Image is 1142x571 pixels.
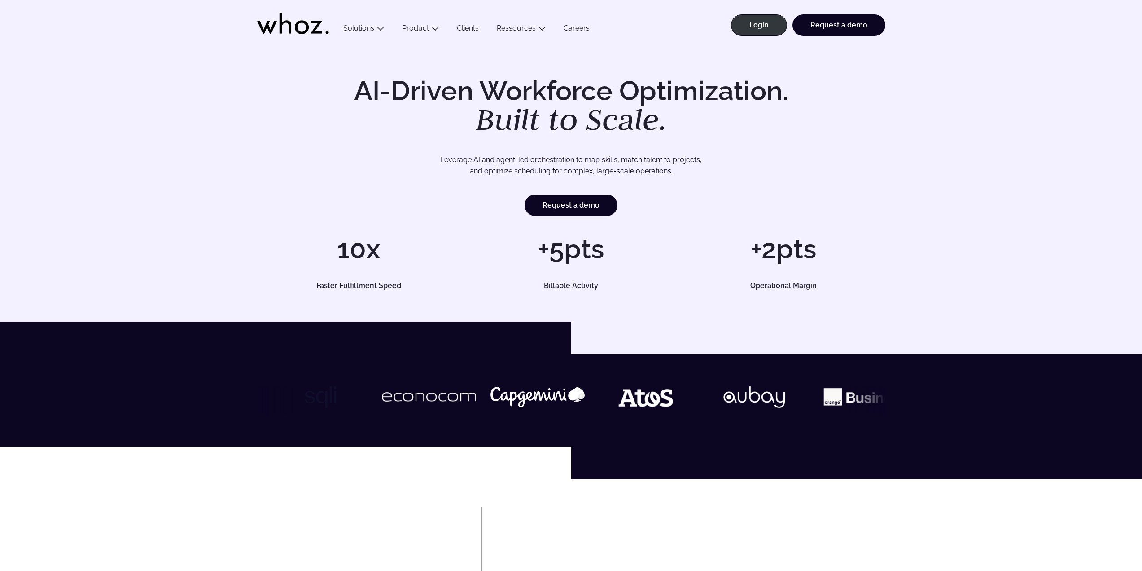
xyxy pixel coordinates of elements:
[289,154,854,177] p: Leverage AI and agent-led orchestration to map skills, match talent to projects, and optimize sch...
[402,24,429,32] a: Product
[682,235,885,262] h1: +2pts
[448,24,488,36] a: Clients
[393,24,448,36] button: Product
[488,24,555,36] button: Ressources
[257,235,460,262] h1: 10x
[525,195,617,216] a: Request a demo
[341,77,801,135] h1: AI-Driven Workforce Optimization.
[792,14,885,36] a: Request a demo
[497,24,536,32] a: Ressources
[731,14,787,36] a: Login
[334,24,393,36] button: Solutions
[469,235,673,262] h1: +5pts
[480,282,663,289] h5: Billable Activity
[555,24,599,36] a: Careers
[267,282,450,289] h5: Faster Fulfillment Speed
[692,282,875,289] h5: Operational Margin
[476,99,667,139] em: Built to Scale.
